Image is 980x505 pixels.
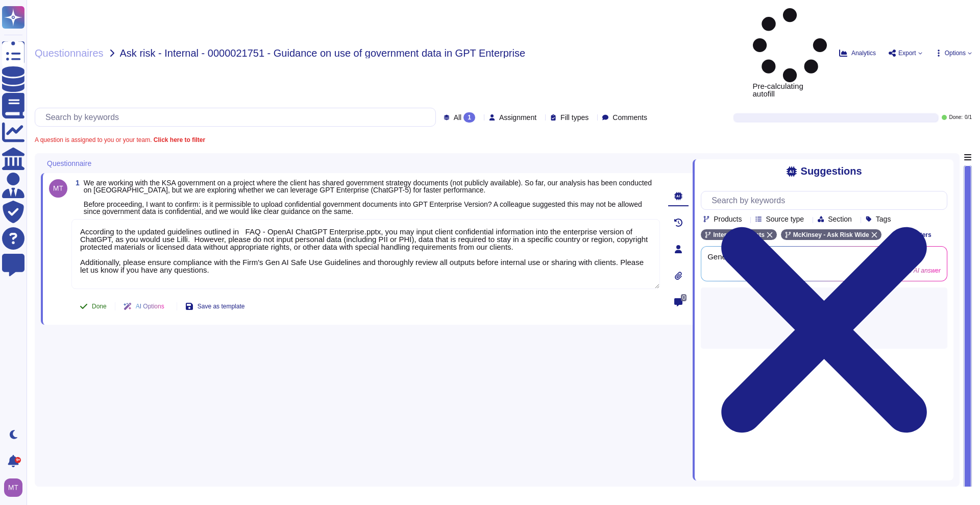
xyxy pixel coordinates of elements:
div: 1 [463,112,475,123]
span: A question is assigned to you or your team. [35,137,205,143]
span: Options [945,50,966,56]
span: Fill types [560,114,589,121]
span: Done [92,303,107,309]
span: Questionnaires [35,48,104,58]
span: AI Options [136,303,164,309]
button: Analytics [839,49,876,57]
span: All [454,114,462,121]
input: Search by keywords [40,108,435,126]
span: Questionnaire [47,160,91,167]
div: 9+ [15,457,21,463]
span: Pre-calculating autofill [753,8,827,98]
textarea: According to the updated guidelines outlined in FAQ - OpenAI ChatGPT Enterprise.pptx, you may inp... [71,219,660,289]
span: 0 [681,294,687,301]
input: Search by keywords [706,191,947,209]
button: user [2,476,30,499]
img: user [49,179,67,198]
span: Done: [949,115,963,120]
span: Save as template [198,303,245,309]
span: 1 [71,179,80,186]
span: Ask risk - Internal - 0000021751 - Guidance on use of government data in GPT Enterprise [120,48,526,58]
span: Export [898,50,916,56]
span: Analytics [851,50,876,56]
button: Done [71,296,115,317]
button: Save as template [177,296,253,317]
b: Click here to filter [152,136,205,143]
img: user [4,478,22,497]
span: Comments [612,114,647,121]
span: 0 / 1 [965,115,972,120]
span: Assignment [499,114,536,121]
